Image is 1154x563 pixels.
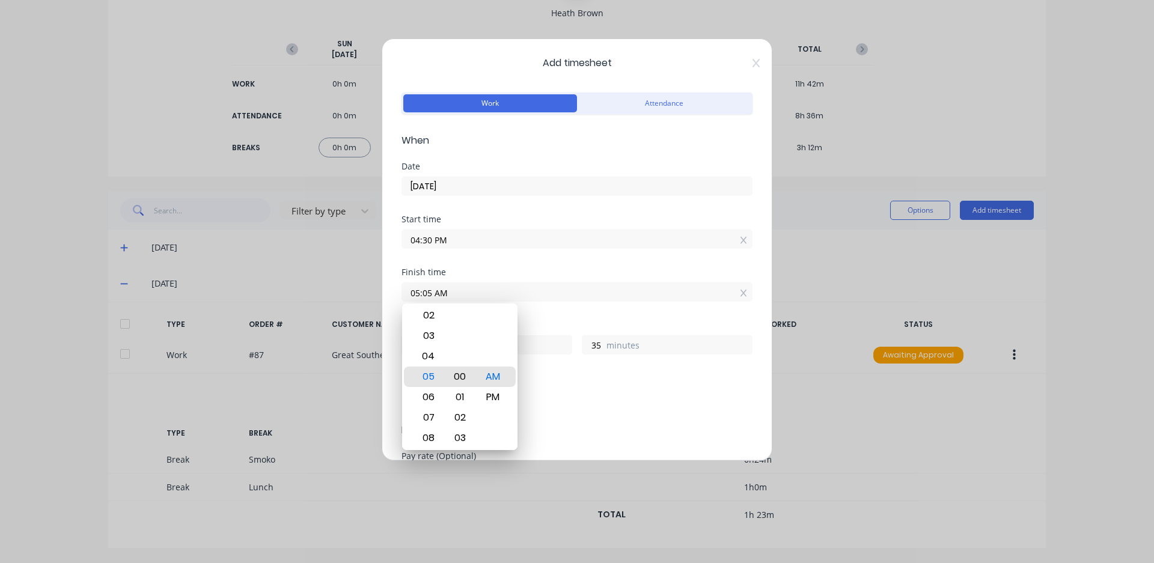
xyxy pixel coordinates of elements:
div: 06 [412,387,442,407]
div: AM [478,367,508,387]
input: 0 [582,336,603,354]
label: minutes [606,339,752,354]
div: Minute [444,303,477,450]
div: 02 [445,407,475,428]
span: When [401,133,753,148]
div: Pay rate (Optional) [401,452,753,460]
div: 05 [412,367,442,387]
div: PM [478,387,508,407]
div: 03 [412,326,442,346]
div: Add breaks [406,393,748,409]
span: Details [401,423,753,437]
div: Breaks [401,374,753,382]
div: Hours worked [401,321,753,329]
div: 00 [445,367,475,387]
div: 03 [445,428,475,448]
span: Add timesheet [401,56,753,70]
div: 02 [412,305,442,326]
button: Attendance [577,94,751,112]
div: Hour [411,303,444,450]
div: Date [401,162,753,171]
button: Work [403,94,577,112]
div: 08 [412,428,442,448]
div: 04 [412,346,442,367]
div: Start time [401,215,753,224]
div: Finish time [401,268,753,276]
div: 07 [412,407,442,428]
div: 01 [445,387,475,407]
